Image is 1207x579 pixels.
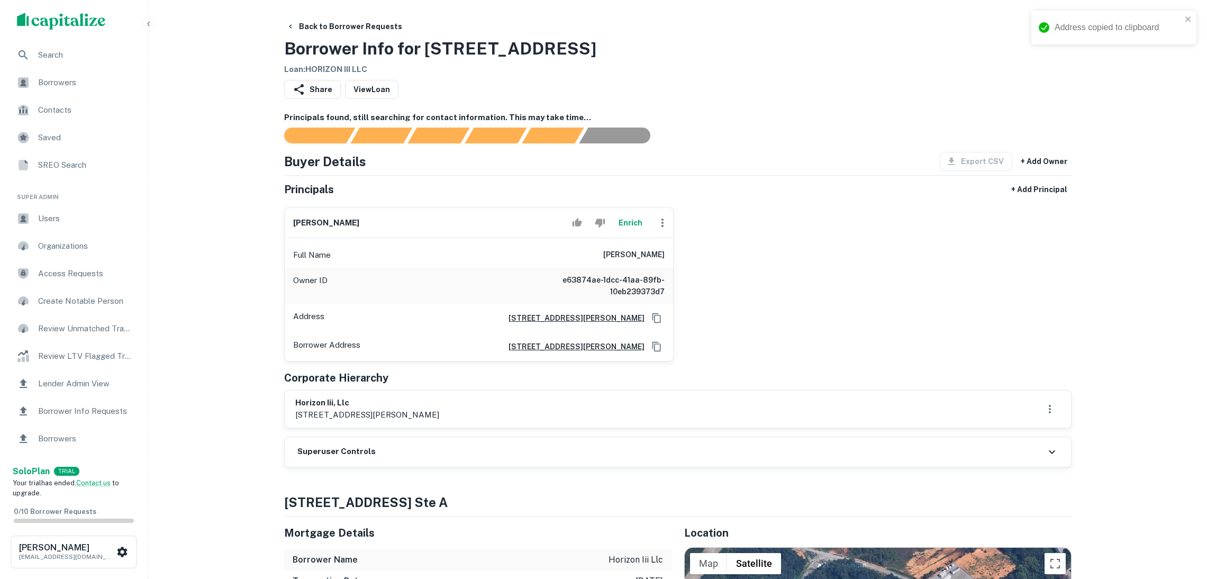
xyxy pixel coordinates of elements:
[297,446,376,458] h6: Superuser Controls
[14,508,96,515] span: 0 / 10 Borrower Requests
[649,339,665,355] button: Copy Address
[38,377,133,390] span: Lender Admin View
[614,212,648,233] button: Enrich
[522,128,584,143] div: Principals found, still searching for contact information. This may take time...
[8,42,139,68] a: Search
[293,217,359,229] h6: [PERSON_NAME]
[8,125,139,150] a: Saved
[17,13,106,30] img: capitalize-logo.png
[284,370,388,386] h5: Corporate Hierarchy
[350,128,412,143] div: Your request is received and processing...
[38,212,133,225] span: Users
[8,206,139,231] a: Users
[38,104,133,116] span: Contacts
[500,341,645,352] a: [STREET_ADDRESS][PERSON_NAME]
[38,432,133,445] span: Borrowers
[603,249,665,261] h6: [PERSON_NAME]
[8,261,139,286] a: Access Requests
[38,159,133,171] span: SREO Search
[38,267,133,280] span: Access Requests
[38,131,133,144] span: Saved
[8,152,139,178] a: SREO Search
[293,249,331,261] p: Full Name
[293,310,324,326] p: Address
[284,64,596,76] h6: Loan : HORIZON III LLC
[38,405,133,418] span: Borrower Info Requests
[38,49,133,61] span: Search
[649,310,665,326] button: Copy Address
[38,240,133,252] span: Organizations
[8,97,139,123] a: Contacts
[8,371,139,396] a: Lender Admin View
[465,128,527,143] div: Principals found, AI now looking for contact information...
[1055,21,1182,34] div: Address copied to clipboard
[54,467,79,476] div: TRIAL
[293,339,360,355] p: Borrower Address
[76,479,111,487] a: Contact us
[13,465,50,478] a: SoloPlan
[1185,15,1192,25] button: close
[284,80,341,99] button: Share
[8,316,139,341] a: Review Unmatched Transactions
[8,233,139,259] a: Organizations
[8,343,139,369] a: Review LTV Flagged Transactions
[568,212,586,233] button: Accept
[8,70,139,95] a: Borrowers
[8,180,139,206] li: Super Admin
[684,525,1072,541] h5: Location
[538,274,665,297] h6: e63874ae-1dcc-41aa-89fb-10eb239373d7
[1045,553,1066,574] button: Toggle fullscreen view
[293,554,358,566] h6: Borrower Name
[8,399,139,424] a: Borrower Info Requests
[609,554,663,566] p: horizon iii llc
[407,128,469,143] div: Documents found, AI parsing details...
[500,312,645,324] a: [STREET_ADDRESS][PERSON_NAME]
[8,454,139,479] a: Email Testing
[11,536,137,568] button: [PERSON_NAME][EMAIL_ADDRESS][DOMAIN_NAME]
[284,525,671,541] h5: Mortgage Details
[13,479,119,497] span: Your trial has ended. to upgrade.
[271,128,351,143] div: Sending borrower request to AI...
[1154,494,1207,545] div: Chat Widget
[295,409,439,421] p: [STREET_ADDRESS][PERSON_NAME]
[284,182,334,197] h5: Principals
[284,152,366,171] h4: Buyer Details
[8,288,139,314] a: Create Notable Person
[690,553,727,574] button: Show street map
[345,80,398,99] a: ViewLoan
[579,128,663,143] div: AI fulfillment process complete.
[284,36,596,61] h3: Borrower Info for [STREET_ADDRESS]
[591,212,609,233] button: Reject
[282,17,406,36] button: Back to Borrower Requests
[38,76,133,89] span: Borrowers
[19,552,114,562] p: [EMAIL_ADDRESS][DOMAIN_NAME]
[727,553,781,574] button: Show satellite imagery
[284,112,1072,124] h6: Principals found, still searching for contact information. This may take time...
[19,544,114,552] h6: [PERSON_NAME]
[295,397,439,409] h6: horizon iii, llc
[1017,152,1072,171] button: + Add Owner
[38,322,133,335] span: Review Unmatched Transactions
[293,274,328,297] p: Owner ID
[38,350,133,363] span: Review LTV Flagged Transactions
[284,493,1072,512] h4: [STREET_ADDRESS] ste a
[38,295,133,307] span: Create Notable Person
[8,426,139,451] a: Borrowers
[1007,180,1072,199] button: + Add Principal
